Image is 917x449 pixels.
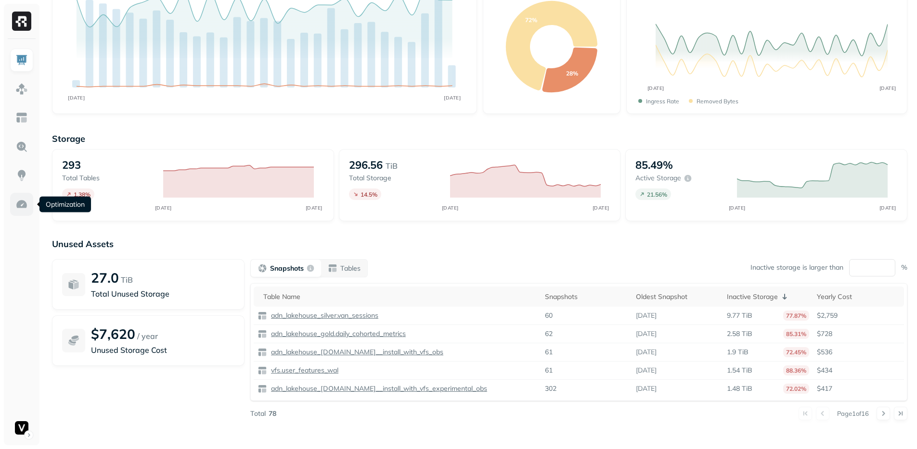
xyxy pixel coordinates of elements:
p: 61 [545,366,553,375]
p: 296.56 [349,158,383,172]
p: Total tables [62,174,154,183]
p: adn_lakehouse_[DOMAIN_NAME]__install_with_vfs_experimental_obs [269,384,487,393]
p: vfs.user_features_wal [269,366,338,375]
p: [DATE] [636,329,657,338]
tspan: [DATE] [155,205,172,211]
p: 2.58 TiB [727,329,752,338]
p: [DATE] [636,348,657,357]
img: table [258,366,267,375]
p: 88.36% [783,365,809,375]
img: Insights [15,169,28,182]
p: 62 [545,329,553,338]
p: Unused Assets [52,238,907,249]
p: $7,620 [91,325,135,342]
p: 85.31% [783,329,809,339]
tspan: [DATE] [68,95,85,100]
p: adn_lakehouse_[DOMAIN_NAME]__install_with_vfs_obs [269,348,443,357]
p: Tables [340,264,361,273]
img: Optimization [15,198,28,211]
tspan: [DATE] [441,205,458,211]
p: $434 [817,366,900,375]
p: 61 [545,348,553,357]
p: Active storage [635,174,681,183]
p: Removed bytes [697,98,738,105]
a: adn_lakehouse_silver.van_sessions [267,311,378,320]
p: TiB [121,274,133,286]
p: [DATE] [636,311,657,320]
tspan: [DATE] [306,205,323,211]
p: adn_lakehouse_silver.van_sessions [269,311,378,320]
p: Inactive storage is larger than [750,263,843,272]
a: adn_lakehouse_[DOMAIN_NAME]__install_with_vfs_obs [267,348,443,357]
p: / year [137,330,158,342]
div: Table Name [263,292,537,301]
img: Ryft [12,12,31,31]
p: 60 [545,311,553,320]
p: [DATE] [636,384,657,393]
p: $417 [817,384,900,393]
div: Yearly Cost [817,292,900,301]
p: Page 1 of 16 [837,409,869,418]
tspan: [DATE] [879,205,896,211]
img: Assets [15,83,28,95]
a: adn_lakehouse_gold.daily_cohorted_metrics [267,329,406,338]
p: Inactive Storage [727,292,778,301]
p: TiB [386,160,398,172]
div: Snapshots [545,292,628,301]
text: 72% [525,16,537,24]
a: adn_lakehouse_[DOMAIN_NAME]__install_with_vfs_experimental_obs [267,384,487,393]
p: $536 [817,348,900,357]
img: Dashboard [15,54,28,66]
p: Total Unused Storage [91,288,234,299]
p: 1.38 % [74,191,90,198]
p: 78 [269,409,276,418]
div: Oldest Snapshot [636,292,719,301]
p: Storage [52,133,907,144]
p: 293 [62,158,81,172]
p: 1.9 TiB [727,348,749,357]
a: vfs.user_features_wal [267,366,338,375]
tspan: [DATE] [647,85,664,91]
p: 1.48 TiB [727,384,752,393]
img: Query Explorer [15,140,28,153]
p: % [901,263,907,272]
p: adn_lakehouse_gold.daily_cohorted_metrics [269,329,406,338]
p: Total [250,409,266,418]
img: Voodoo [15,421,28,435]
p: Ingress Rate [646,98,679,105]
img: Asset Explorer [15,112,28,124]
p: 85.49% [635,158,673,172]
p: 27.0 [91,269,119,286]
p: $2,759 [817,311,900,320]
tspan: [DATE] [592,205,609,211]
img: table [258,384,267,394]
img: table [258,311,267,321]
tspan: [DATE] [879,85,896,91]
p: 302 [545,384,556,393]
p: 21.56 % [647,191,667,198]
p: 1.54 TiB [727,366,752,375]
img: table [258,329,267,339]
text: 28% [566,70,578,77]
p: 9.77 TiB [727,311,752,320]
tspan: [DATE] [728,205,745,211]
p: [DATE] [636,366,657,375]
img: table [258,348,267,357]
p: $728 [817,329,900,338]
p: Snapshots [270,264,304,273]
p: 72.45% [783,347,809,357]
p: 14.5 % [361,191,377,198]
tspan: [DATE] [444,95,461,100]
p: 72.02% [783,384,809,394]
div: Optimization [39,197,91,212]
p: Unused Storage Cost [91,344,234,356]
p: 77.87% [783,311,809,321]
p: Total storage [349,174,440,183]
